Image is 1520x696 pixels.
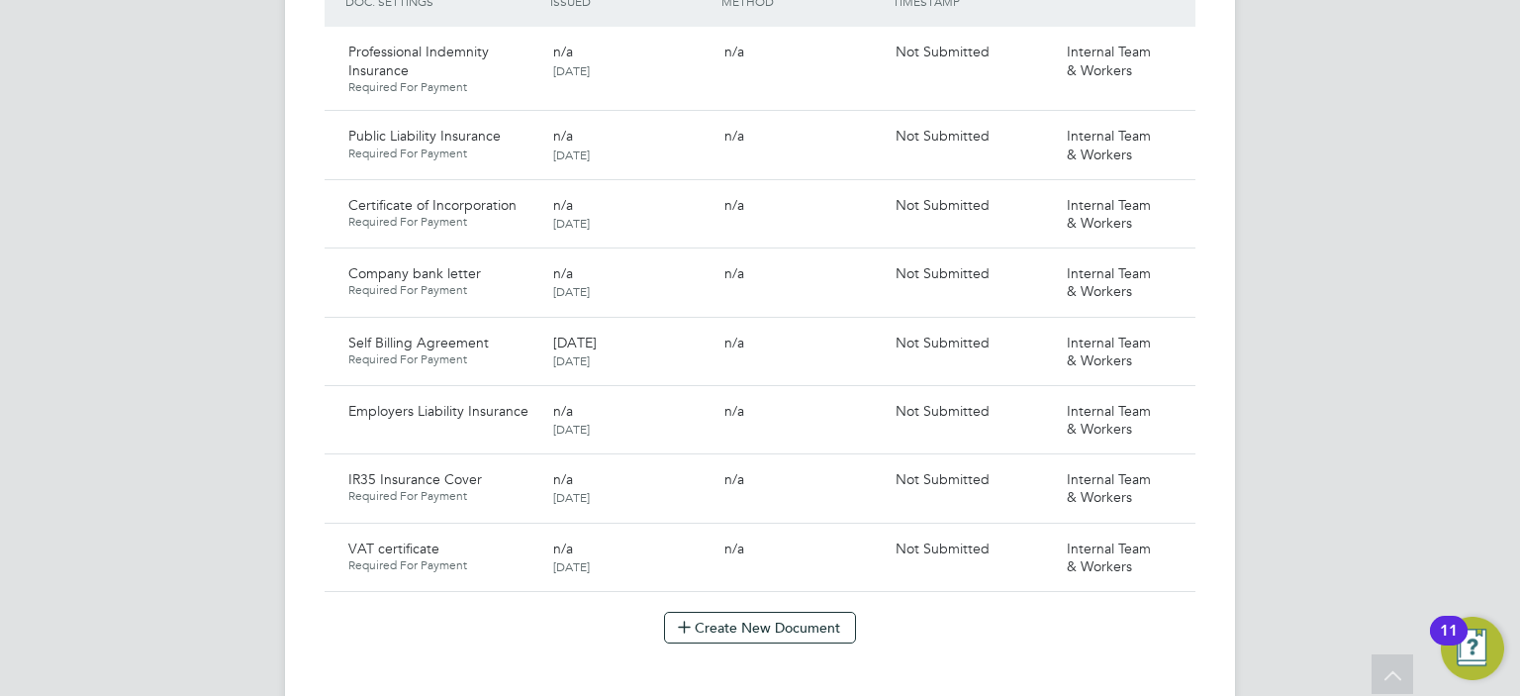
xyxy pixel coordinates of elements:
[1441,617,1504,680] button: Open Resource Center, 11 new notifications
[553,421,590,437] span: [DATE]
[348,540,439,557] span: VAT certificate
[553,402,573,420] span: n/a
[553,127,573,145] span: n/a
[724,127,744,145] span: n/a
[1067,402,1151,438] span: Internal Team & Workers
[348,214,537,230] span: Required For Payment
[1067,540,1151,575] span: Internal Team & Workers
[896,470,990,488] span: Not Submitted
[553,215,590,231] span: [DATE]
[724,43,744,60] span: n/a
[348,282,537,298] span: Required For Payment
[553,283,590,299] span: [DATE]
[553,196,573,214] span: n/a
[1440,631,1458,656] div: 11
[1067,196,1151,232] span: Internal Team & Workers
[348,146,537,161] span: Required For Payment
[553,470,573,488] span: n/a
[348,402,528,420] span: Employers Liability Insurance
[1067,43,1151,78] span: Internal Team & Workers
[553,352,590,368] span: [DATE]
[348,127,501,145] span: Public Liability Insurance
[553,43,573,60] span: n/a
[1067,334,1151,369] span: Internal Team & Workers
[896,196,990,214] span: Not Submitted
[553,147,590,162] span: [DATE]
[724,196,744,214] span: n/a
[553,264,573,282] span: n/a
[1067,264,1151,300] span: Internal Team & Workers
[896,264,990,282] span: Not Submitted
[896,43,990,60] span: Not Submitted
[348,264,481,282] span: Company bank letter
[348,470,482,488] span: IR35 Insurance Cover
[1067,127,1151,162] span: Internal Team & Workers
[724,470,744,488] span: n/a
[896,334,990,351] span: Not Submitted
[553,558,590,574] span: [DATE]
[664,612,856,644] button: Create New Document
[553,62,590,78] span: [DATE]
[348,488,537,504] span: Required For Payment
[896,540,990,557] span: Not Submitted
[724,402,744,420] span: n/a
[348,557,537,573] span: Required For Payment
[896,127,990,145] span: Not Submitted
[1067,470,1151,506] span: Internal Team & Workers
[553,540,573,557] span: n/a
[348,79,537,95] span: Required For Payment
[348,334,489,351] span: Self Billing Agreement
[724,540,744,557] span: n/a
[348,43,489,78] span: Professional Indemnity Insurance
[553,489,590,505] span: [DATE]
[724,264,744,282] span: n/a
[896,402,990,420] span: Not Submitted
[724,334,744,351] span: n/a
[348,351,537,367] span: Required For Payment
[553,334,597,351] span: [DATE]
[348,196,517,214] span: Certificate of Incorporation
